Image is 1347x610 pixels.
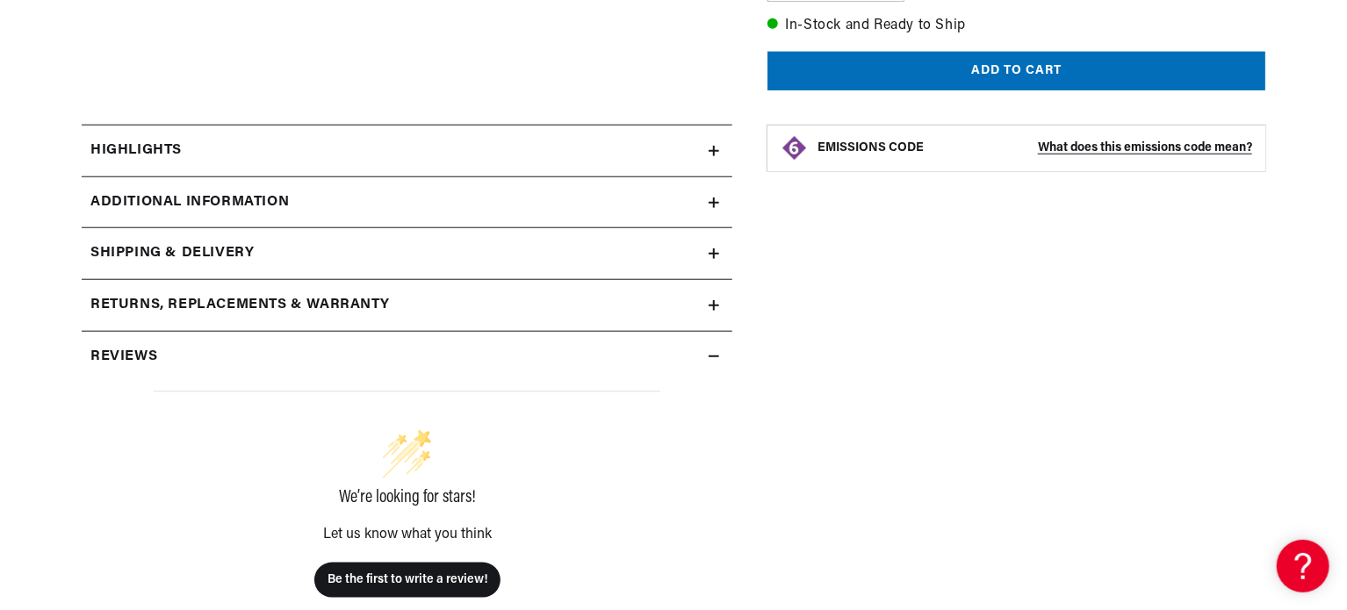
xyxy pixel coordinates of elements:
[818,142,924,155] strong: EMISSIONS CODE
[767,15,1265,38] p: In-Stock and Ready to Ship
[1038,142,1252,155] strong: What does this emissions code mean?
[767,52,1265,91] button: Add to cart
[818,141,1252,157] button: EMISSIONS CODEWhat does this emissions code mean?
[82,332,732,383] summary: Reviews
[90,294,390,317] h2: Returns, Replacements & Warranty
[82,280,732,331] summary: Returns, Replacements & Warranty
[314,563,501,598] button: Be the first to write a review!
[90,191,289,214] h2: Additional Information
[90,242,254,265] h2: Shipping & Delivery
[781,135,809,163] img: Emissions code
[154,489,660,506] div: We’re looking for stars!
[82,228,732,279] summary: Shipping & Delivery
[82,177,732,228] summary: Additional Information
[90,346,157,369] h2: Reviews
[90,140,182,162] h2: Highlights
[82,126,732,176] summary: Highlights
[154,527,660,542] div: Let us know what you think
